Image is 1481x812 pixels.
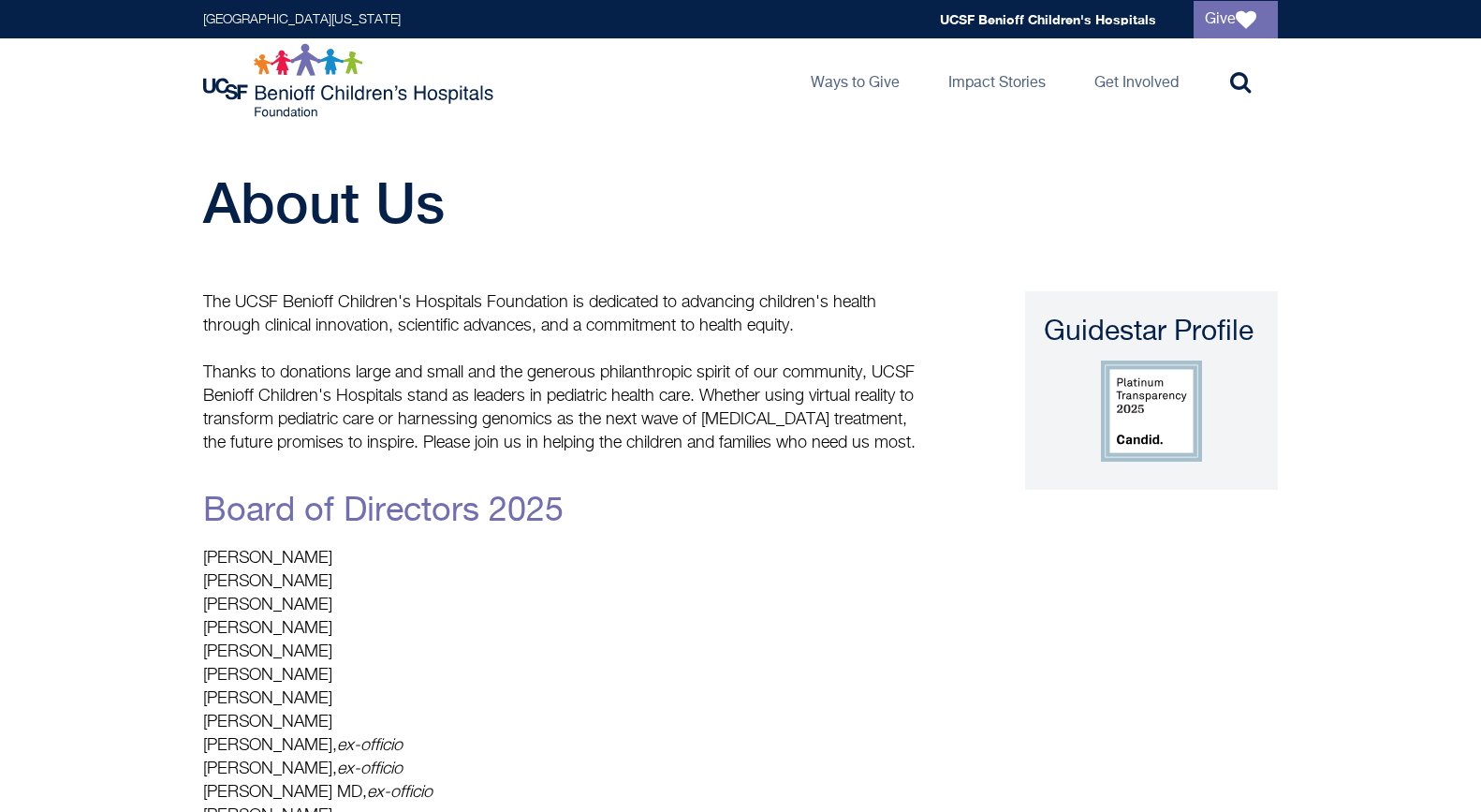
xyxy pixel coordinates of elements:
[1079,38,1194,123] a: Get Involved
[203,170,445,235] span: About Us
[337,737,403,754] em: ex-officio
[203,13,401,26] a: [GEOGRAPHIC_DATA][US_STATE]
[203,43,498,118] img: Logo for UCSF Benioff Children's Hospitals Foundation
[1101,361,1202,462] img: Guidestar Profile logo
[203,362,924,455] p: Thanks to donations large and small and the generous philanthropic spirit of our community, UCSF ...
[203,495,564,528] a: Board of Directors 2025
[337,760,403,777] em: ex-officio
[1044,314,1259,351] div: Guidestar Profile
[203,291,924,338] p: The UCSF Benioff Children's Hospitals Foundation is dedicated to advancing children's health thro...
[1194,1,1278,38] a: Give
[933,38,1061,123] a: Impact Stories
[796,38,915,123] a: Ways to Give
[367,784,433,801] em: ex-officio
[940,11,1156,27] a: UCSF Benioff Children's Hospitals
